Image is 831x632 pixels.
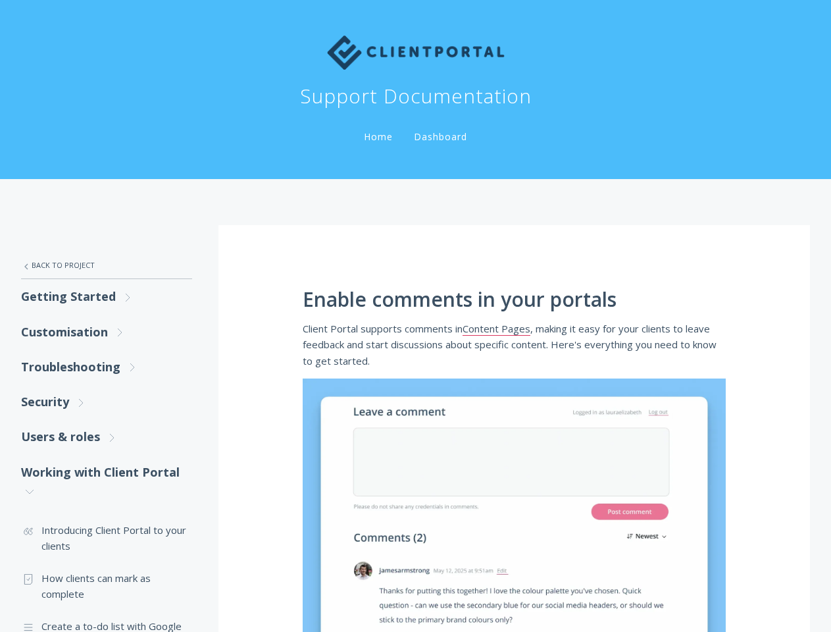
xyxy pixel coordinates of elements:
[303,288,726,311] h1: Enable comments in your portals
[21,562,192,610] a: How clients can mark as complete
[21,315,192,350] a: Customisation
[21,251,192,279] a: Back to Project
[303,321,726,369] p: Client Portal supports comments in , making it easy for your clients to leave feedback and start ...
[463,322,530,336] a: Content Pages
[21,279,192,314] a: Getting Started
[411,130,470,143] a: Dashboard
[300,83,532,109] h1: Support Documentation
[21,419,192,454] a: Users & roles
[21,514,192,562] a: Introducing Client Portal to your clients
[21,384,192,419] a: Security
[21,455,192,510] a: Working with Client Portal
[361,130,395,143] a: Home
[21,350,192,384] a: Troubleshooting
